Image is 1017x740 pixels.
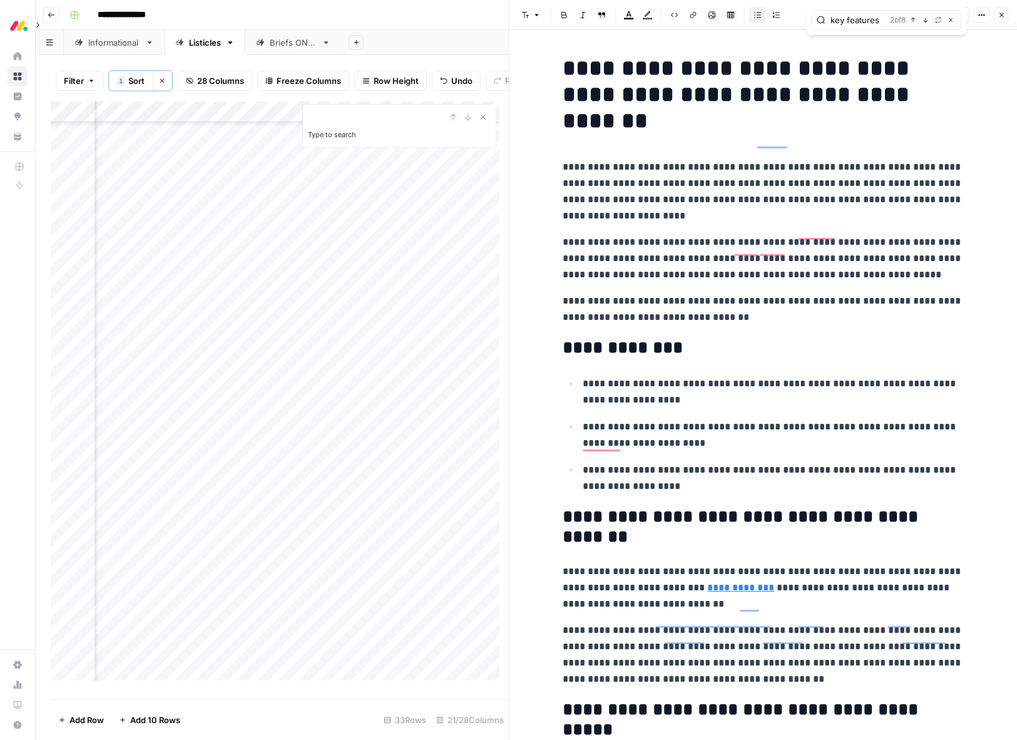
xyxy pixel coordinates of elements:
button: Workspace: Monday.com [8,10,28,41]
button: Undo [432,71,481,91]
span: Filter [64,75,84,87]
button: 28 Columns [178,71,252,91]
label: Type to search [308,130,356,139]
span: Undo [451,75,473,87]
a: Opportunities [8,106,28,126]
span: 28 Columns [197,75,244,87]
div: 21/28 Columns [431,710,509,730]
span: 2 of 8 [890,14,906,26]
button: Close Search [476,110,491,125]
a: Listicles [165,30,245,55]
button: 1Sort [109,71,152,91]
div: Briefs ONLY [270,36,317,49]
a: Home [8,46,28,66]
button: Add 10 Rows [111,710,188,730]
span: Sort [128,75,145,87]
a: Your Data [8,126,28,146]
a: Briefs ONLY [245,30,341,55]
button: Add Row [51,710,111,730]
a: Usage [8,675,28,695]
button: Freeze Columns [257,71,349,91]
span: Freeze Columns [277,75,341,87]
span: Row Height [374,75,419,87]
img: Monday.com Logo [8,14,30,37]
button: Redo [486,71,533,91]
button: Help + Support [8,715,28,735]
button: Row Height [354,71,427,91]
div: Informational [88,36,140,49]
span: 1 [119,76,123,86]
div: 33 Rows [379,710,431,730]
input: Search [830,14,885,26]
span: Add 10 Rows [130,714,180,726]
div: 1 [117,76,125,86]
a: Browse [8,66,28,86]
a: Learning Hub [8,695,28,715]
a: Informational [64,30,165,55]
button: Filter [56,71,103,91]
a: Settings [8,655,28,675]
div: Listicles [189,36,221,49]
a: Insights [8,86,28,106]
span: Add Row [69,714,104,726]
